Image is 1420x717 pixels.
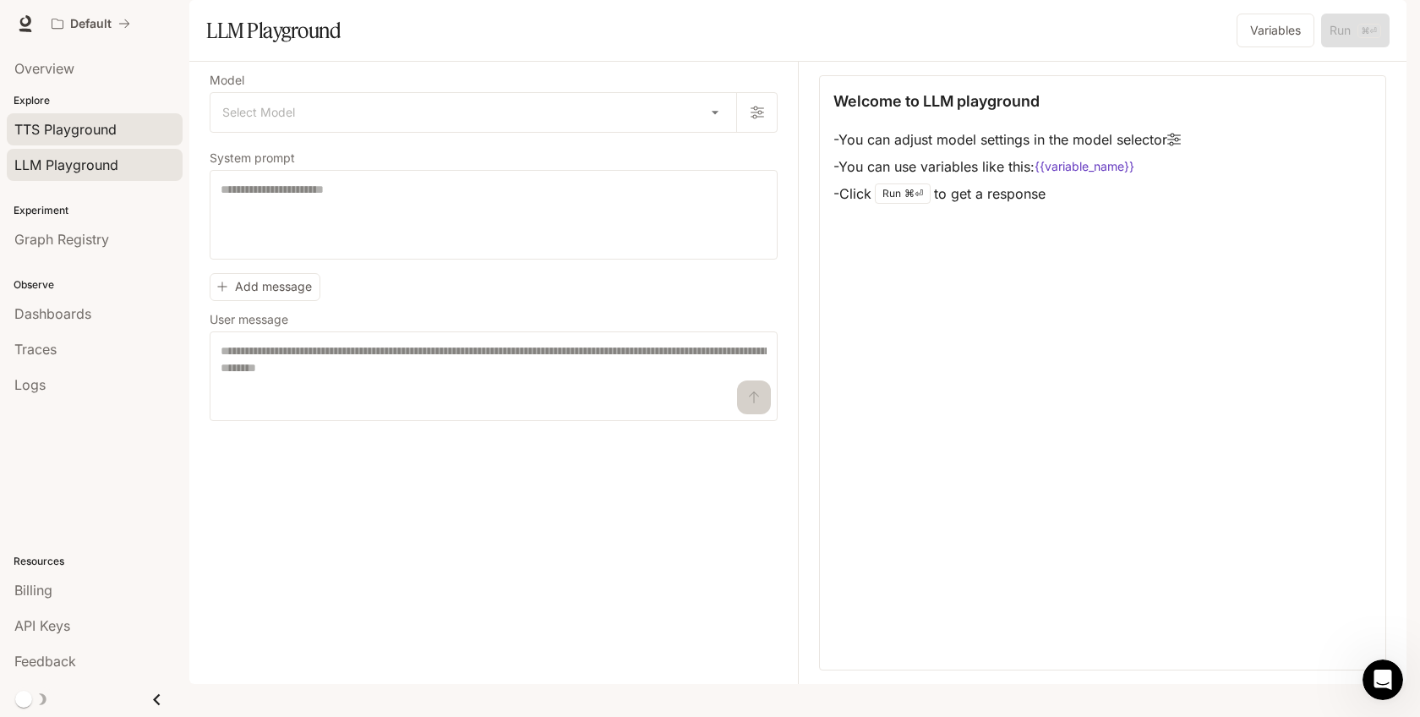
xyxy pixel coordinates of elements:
[222,104,295,121] span: Select Model
[70,17,112,31] p: Default
[1035,158,1134,175] code: {{variable_name}}
[210,314,288,326] p: User message
[833,153,1181,180] li: - You can use variables like this:
[833,180,1181,207] li: - Click to get a response
[206,14,341,47] h1: LLM Playground
[1363,660,1403,700] iframe: Intercom live chat
[210,74,244,86] p: Model
[833,90,1040,112] p: Welcome to LLM playground
[210,93,736,132] div: Select Model
[210,152,295,164] p: System prompt
[44,7,138,41] button: All workspaces
[875,183,931,204] div: Run
[1237,14,1314,47] button: Variables
[833,126,1181,153] li: - You can adjust model settings in the model selector
[210,273,320,301] button: Add message
[904,189,923,199] p: ⌘⏎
